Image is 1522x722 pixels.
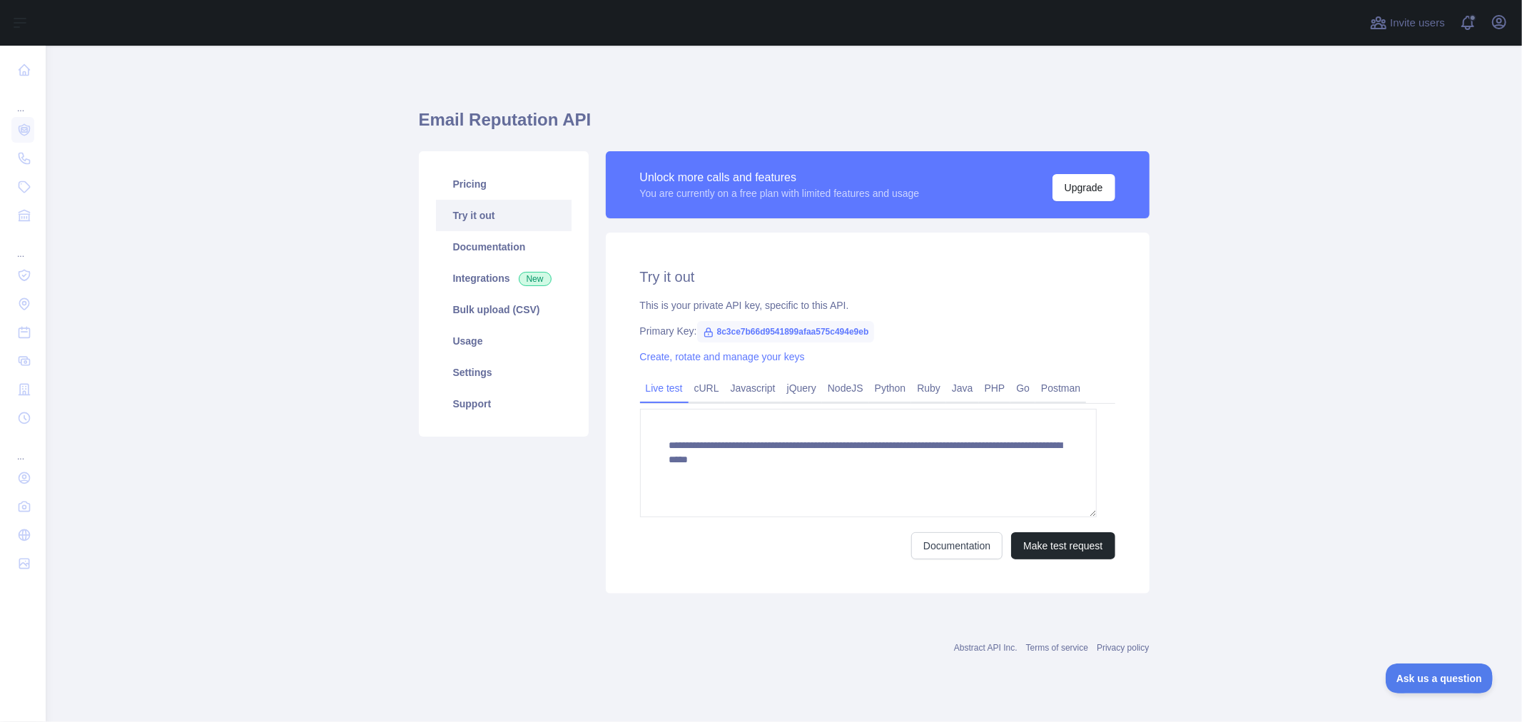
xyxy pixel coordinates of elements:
[436,263,572,294] a: Integrations New
[436,294,572,325] a: Bulk upload (CSV)
[1010,377,1035,400] a: Go
[436,168,572,200] a: Pricing
[822,377,869,400] a: NodeJS
[419,108,1150,143] h1: Email Reputation API
[911,377,946,400] a: Ruby
[1390,15,1445,31] span: Invite users
[979,377,1011,400] a: PHP
[1026,643,1088,653] a: Terms of service
[436,200,572,231] a: Try it out
[640,351,805,362] a: Create, rotate and manage your keys
[689,377,725,400] a: cURL
[640,377,689,400] a: Live test
[725,377,781,400] a: Javascript
[640,267,1115,287] h2: Try it out
[640,186,920,200] div: You are currently on a free plan with limited features and usage
[436,357,572,388] a: Settings
[1097,643,1149,653] a: Privacy policy
[11,231,34,260] div: ...
[11,434,34,462] div: ...
[697,321,875,342] span: 8c3ce7b66d9541899afaa575c494e9eb
[436,325,572,357] a: Usage
[911,532,1003,559] a: Documentation
[954,643,1018,653] a: Abstract API Inc.
[946,377,979,400] a: Java
[11,86,34,114] div: ...
[1367,11,1448,34] button: Invite users
[640,169,920,186] div: Unlock more calls and features
[1386,663,1493,693] iframe: Toggle Customer Support
[436,231,572,263] a: Documentation
[1035,377,1086,400] a: Postman
[1011,532,1115,559] button: Make test request
[781,377,822,400] a: jQuery
[640,324,1115,338] div: Primary Key:
[436,388,572,420] a: Support
[1052,174,1115,201] button: Upgrade
[519,272,552,286] span: New
[869,377,912,400] a: Python
[640,298,1115,312] div: This is your private API key, specific to this API.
